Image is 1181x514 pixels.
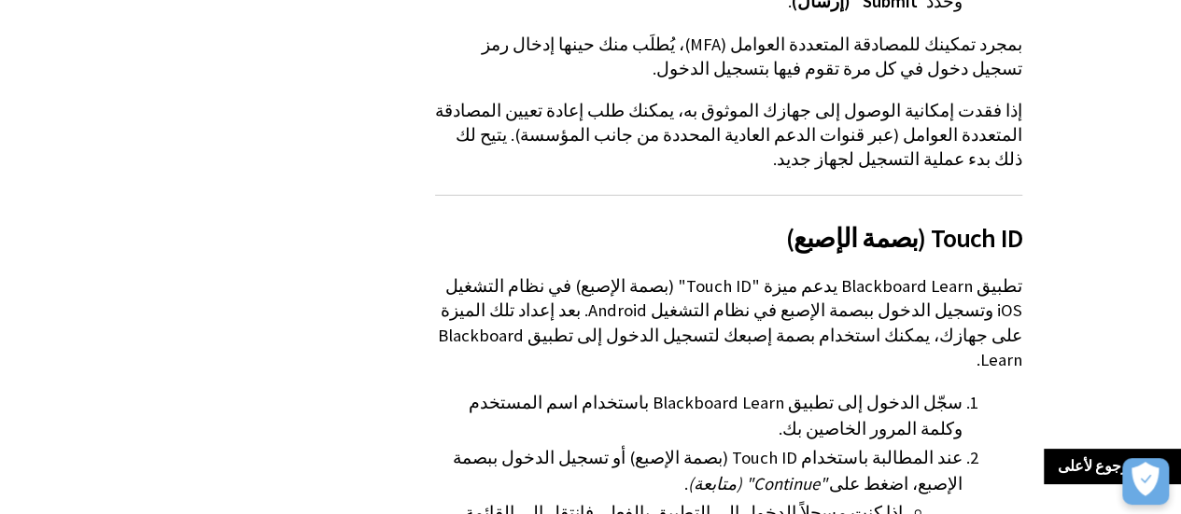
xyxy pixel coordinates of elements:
[1044,449,1181,483] a: الرجوع لأعلى
[435,195,1022,257] h2: Touch ID (بصمة الإصبع)
[435,390,963,442] li: سجّل الدخول إلى تطبيق Blackboard Learn باستخدام اسم المستخدم وكلمة المرور الخاصين بك.
[435,99,1022,173] p: إذا فقدت إمكانية الوصول إلى جهازك الموثوق به، يمكنك طلب إعادة تعيين المصادقة المتعددة العوامل (عب...
[435,33,1022,81] p: بمجرد تمكينك للمصادقة المتعددة العوامل (MFA)، يُطلَب منك حينها إدخال رمز تسجيل دخول في كل مرة تقو...
[435,274,1022,372] p: تطبيق Blackboard Learn يدعم ميزة "Touch ID" (بصمة الإصبع) في نظام التشغيل iOS وتسجيل الدخول ببصمة...
[1122,458,1169,505] button: فتح التفضيلات
[688,473,827,494] span: "Continue" (متابعة)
